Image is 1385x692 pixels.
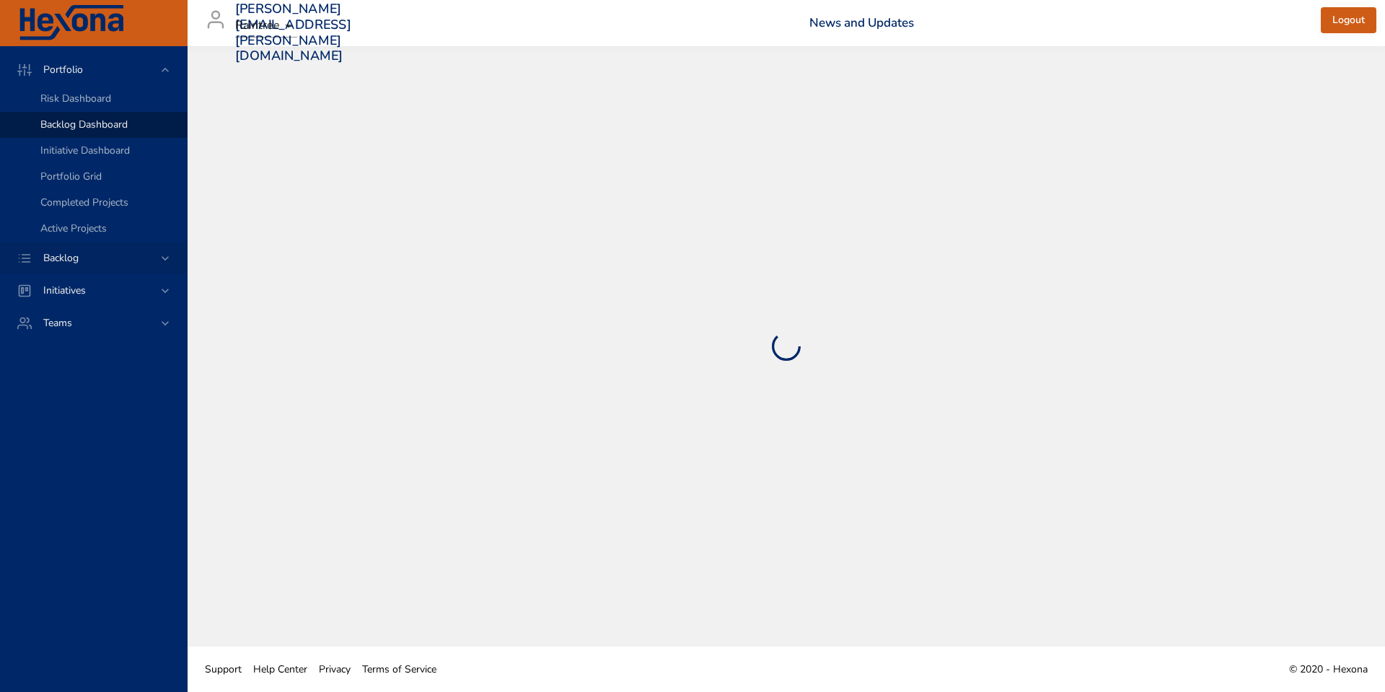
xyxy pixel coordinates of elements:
[356,653,442,686] a: Terms of Service
[199,653,247,686] a: Support
[32,251,90,265] span: Backlog
[40,92,111,105] span: Risk Dashboard
[40,196,128,209] span: Completed Projects
[205,662,242,676] span: Support
[1332,12,1365,30] span: Logout
[40,144,130,157] span: Initiative Dashboard
[235,14,297,38] div: Raintree
[253,662,307,676] span: Help Center
[32,316,84,330] span: Teams
[235,1,351,63] h3: [PERSON_NAME][EMAIL_ADDRESS][PERSON_NAME][DOMAIN_NAME]
[32,63,94,76] span: Portfolio
[32,284,97,297] span: Initiatives
[362,662,436,676] span: Terms of Service
[40,170,102,183] span: Portfolio Grid
[247,653,313,686] a: Help Center
[17,5,126,41] img: Hexona
[40,118,128,131] span: Backlog Dashboard
[319,662,351,676] span: Privacy
[313,653,356,686] a: Privacy
[1289,662,1368,676] span: © 2020 - Hexona
[809,14,914,31] a: News and Updates
[40,222,107,235] span: Active Projects
[1321,7,1376,34] button: Logout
